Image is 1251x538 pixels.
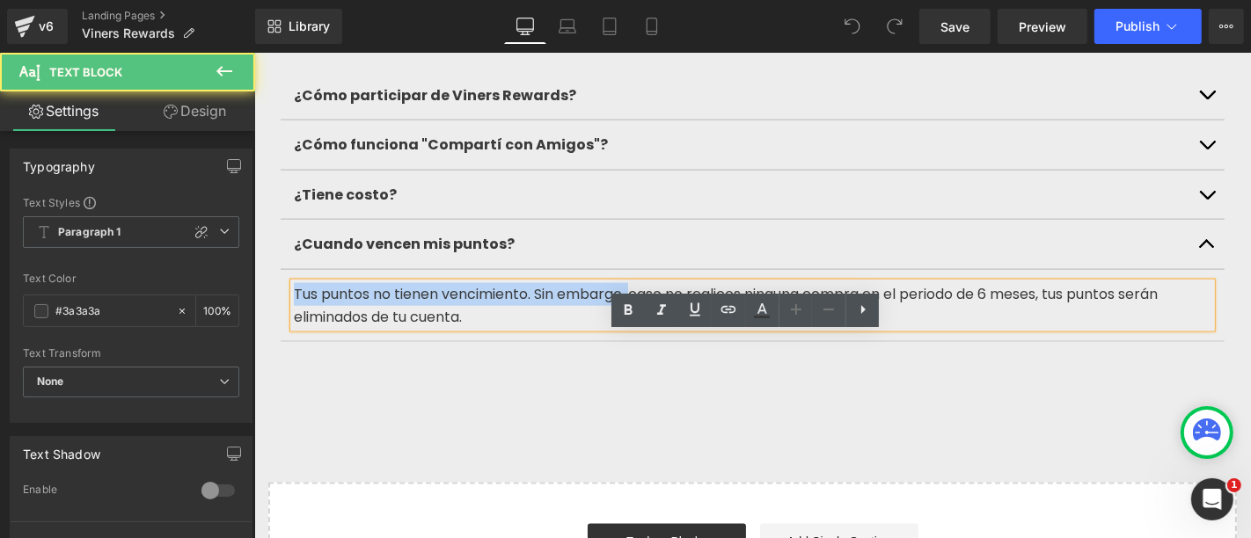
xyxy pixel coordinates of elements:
a: Add Single Section [506,471,664,506]
span: Viners Rewards [82,26,175,40]
a: Explore Blocks [333,471,492,506]
b: None [37,374,64,388]
p: Tus puntos no tienen vencimiento. Sin embargo, caso no realices ninguna compra en el periodo de 6... [40,230,957,275]
button: Publish [1094,9,1202,44]
b: ¿Tiene costo? [40,132,143,152]
div: % [196,295,238,326]
input: Color [55,302,168,321]
div: Text Styles [23,195,239,209]
a: Design [131,91,259,131]
a: Laptop [546,9,589,44]
a: Landing Pages [82,9,255,23]
div: Text Transform [23,347,239,360]
a: v6 [7,9,68,44]
b: ¿Cómo participar de Viners Rewards? [40,33,322,53]
a: Desktop [504,9,546,44]
b: ¿Cuando vencen mis puntos? [40,181,260,201]
span: Save [940,18,969,36]
div: Enable [23,483,184,501]
b: ¿Cómo funciona "Compartí con Amigos"? [40,82,354,102]
a: Tablet [589,9,631,44]
iframe: Intercom live chat [1191,478,1233,520]
div: v6 [35,15,57,38]
span: Publish [1116,19,1160,33]
button: Redo [877,9,912,44]
span: Preview [1019,18,1066,36]
span: Library [289,18,330,34]
button: More [1209,9,1244,44]
div: Text Shadow [23,437,100,462]
span: 1 [1227,478,1241,492]
b: Paragraph 1 [58,225,121,240]
button: Undo [835,9,870,44]
a: Mobile [631,9,673,44]
a: New Library [255,9,342,44]
span: Text Block [49,65,122,79]
div: Typography [23,149,95,174]
a: Preview [998,9,1087,44]
div: Text Color [23,273,239,285]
